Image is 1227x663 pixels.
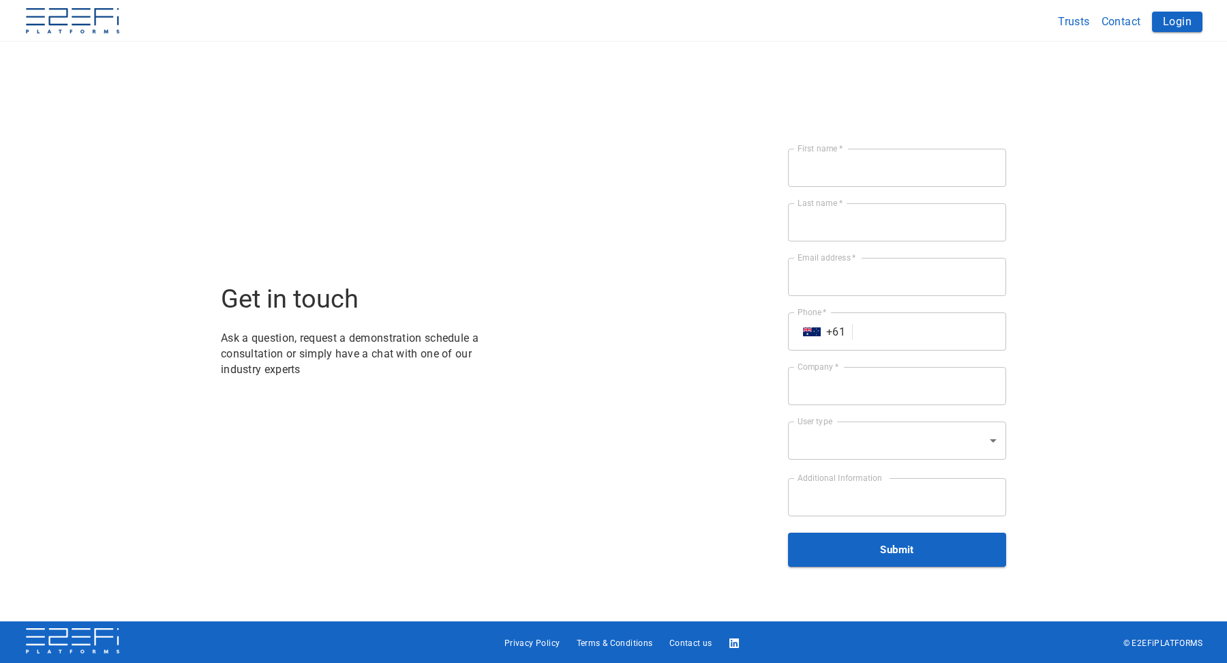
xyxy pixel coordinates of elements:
[571,634,658,652] button: Terms & Conditions
[803,327,821,336] img: Australia
[1123,638,1202,648] span: © E2EFiPLATFORMS
[504,638,560,648] span: Privacy Policy
[798,415,832,427] label: User type
[499,634,566,652] button: Privacy Policy
[798,361,839,372] label: Company
[798,472,882,484] label: Additional Information
[798,197,843,209] label: Last name
[798,317,826,346] button: Select country
[221,330,494,377] p: Ask a question, request a demonstration schedule a consultation or simply have a chat with one of...
[798,143,843,154] label: First name
[798,252,856,263] label: Email address
[577,638,653,648] span: Terms & Conditions
[788,533,1006,567] button: Submit
[664,634,718,652] button: Contact us
[798,306,827,318] label: Phone
[669,638,712,648] span: Contact us
[221,284,494,314] h3: Get in touch
[25,628,121,655] img: E2EFi logo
